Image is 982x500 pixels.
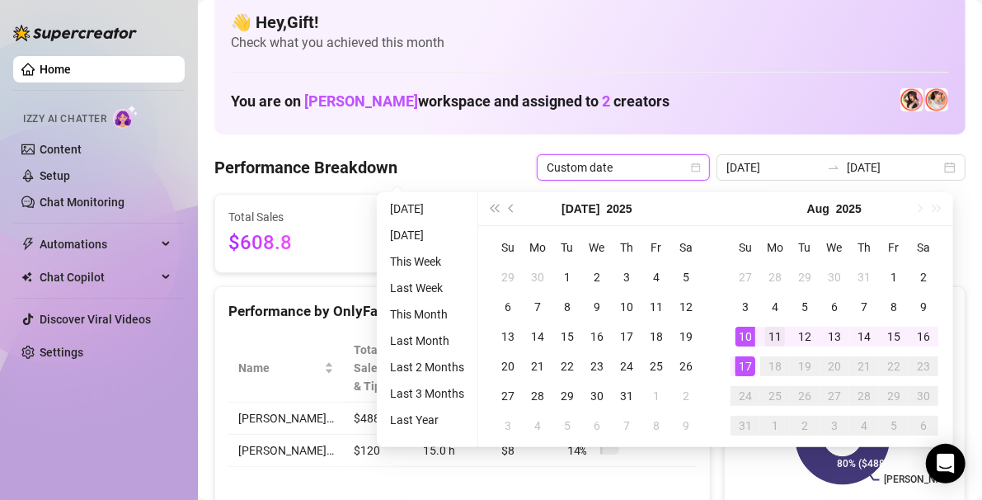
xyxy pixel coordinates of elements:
[760,262,790,292] td: 2025-07-28
[790,411,820,441] td: 2025-09-02
[557,416,577,436] div: 5
[231,92,670,111] h1: You are on workspace and assigned to creators
[40,231,157,257] span: Automations
[552,262,582,292] td: 2025-07-01
[676,386,696,406] div: 2
[498,416,518,436] div: 3
[493,411,523,441] td: 2025-08-03
[820,262,849,292] td: 2025-07-30
[602,92,610,110] span: 2
[731,292,760,322] td: 2025-08-03
[765,267,785,287] div: 28
[617,356,637,376] div: 24
[849,262,879,292] td: 2025-07-31
[760,411,790,441] td: 2025-09-01
[849,411,879,441] td: 2025-09-04
[582,262,612,292] td: 2025-07-02
[849,233,879,262] th: Th
[909,411,938,441] td: 2025-09-06
[304,92,418,110] span: [PERSON_NAME]
[641,262,671,292] td: 2025-07-04
[587,386,607,406] div: 30
[40,313,151,326] a: Discover Viral Videos
[587,297,607,317] div: 9
[760,233,790,262] th: Mo
[587,267,607,287] div: 2
[641,233,671,262] th: Fr
[909,322,938,351] td: 2025-08-16
[820,381,849,411] td: 2025-08-27
[344,334,413,403] th: Total Sales & Tips
[790,381,820,411] td: 2025-08-26
[587,416,607,436] div: 6
[646,297,666,317] div: 11
[676,416,696,436] div: 9
[557,327,577,347] div: 15
[641,381,671,411] td: 2025-08-01
[557,297,577,317] div: 8
[40,264,157,290] span: Chat Copilot
[383,199,471,219] li: [DATE]
[491,435,557,467] td: $8
[646,356,666,376] div: 25
[676,356,696,376] div: 26
[641,351,671,381] td: 2025-07-25
[552,351,582,381] td: 2025-07-22
[582,351,612,381] td: 2025-07-23
[498,327,518,347] div: 13
[765,386,785,406] div: 25
[523,233,552,262] th: Mo
[885,474,967,486] text: [PERSON_NAME]…
[523,351,552,381] td: 2025-07-21
[228,435,344,467] td: [PERSON_NAME]…
[582,292,612,322] td: 2025-07-09
[582,322,612,351] td: 2025-07-16
[909,292,938,322] td: 2025-08-09
[671,262,701,292] td: 2025-07-05
[735,327,755,347] div: 10
[884,327,904,347] div: 15
[795,327,815,347] div: 12
[552,381,582,411] td: 2025-07-29
[523,411,552,441] td: 2025-08-04
[552,322,582,351] td: 2025-07-15
[646,386,666,406] div: 1
[807,192,829,225] button: Choose a month
[849,381,879,411] td: 2025-08-28
[676,267,696,287] div: 5
[731,411,760,441] td: 2025-08-31
[820,351,849,381] td: 2025-08-20
[493,351,523,381] td: 2025-07-20
[523,322,552,351] td: 2025-07-14
[561,192,599,225] button: Choose a month
[528,416,547,436] div: 4
[790,262,820,292] td: 2025-07-29
[528,267,547,287] div: 30
[731,262,760,292] td: 2025-07-27
[485,192,503,225] button: Last year (Control + left)
[582,381,612,411] td: 2025-07-30
[503,192,521,225] button: Previous month (PageUp)
[612,262,641,292] td: 2025-07-03
[567,441,594,460] span: 14 %
[21,271,32,283] img: Chat Copilot
[617,267,637,287] div: 3
[228,403,344,435] td: [PERSON_NAME]…
[765,356,785,376] div: 18
[795,416,815,436] div: 2
[825,356,844,376] div: 20
[523,381,552,411] td: 2025-07-28
[726,158,820,177] input: Start date
[825,386,844,406] div: 27
[795,297,815,317] div: 5
[854,297,874,317] div: 7
[854,386,874,406] div: 28
[528,297,547,317] div: 7
[228,300,697,323] div: Performance by OnlyFans Creator
[900,88,923,111] img: Holly
[760,381,790,411] td: 2025-08-25
[383,384,471,403] li: Last 3 Months
[493,292,523,322] td: 2025-07-06
[879,322,909,351] td: 2025-08-15
[40,143,82,156] a: Content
